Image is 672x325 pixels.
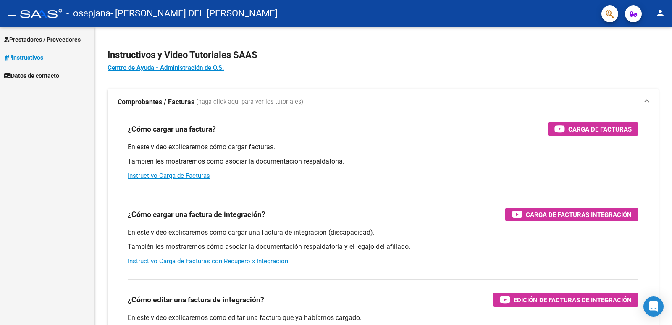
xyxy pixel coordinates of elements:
[655,8,665,18] mat-icon: person
[4,71,59,80] span: Datos de contacto
[7,8,17,18] mat-icon: menu
[548,122,638,136] button: Carga de Facturas
[128,123,216,135] h3: ¿Cómo cargar una factura?
[110,4,278,23] span: - [PERSON_NAME] DEL [PERSON_NAME]
[128,242,638,251] p: También les mostraremos cómo asociar la documentación respaldatoria y el legajo del afiliado.
[128,157,638,166] p: También les mostraremos cómo asociar la documentación respaldatoria.
[128,257,288,265] a: Instructivo Carga de Facturas con Recupero x Integración
[196,98,303,107] span: (haga click aquí para ver los tutoriales)
[128,172,210,180] a: Instructivo Carga de Facturas
[4,35,81,44] span: Prestadores / Proveedores
[66,4,110,23] span: - osepjana
[128,294,264,306] h3: ¿Cómo editar una factura de integración?
[505,208,638,221] button: Carga de Facturas Integración
[108,47,659,63] h2: Instructivos y Video Tutoriales SAAS
[108,89,659,116] mat-expansion-panel-header: Comprobantes / Facturas (haga click aquí para ver los tutoriales)
[128,209,265,220] h3: ¿Cómo cargar una factura de integración?
[128,143,638,152] p: En este video explicaremos cómo cargar facturas.
[128,313,638,322] p: En este video explicaremos cómo editar una factura que ya habíamos cargado.
[493,293,638,307] button: Edición de Facturas de integración
[643,296,664,317] div: Open Intercom Messenger
[514,295,632,305] span: Edición de Facturas de integración
[4,53,43,62] span: Instructivos
[118,98,194,107] strong: Comprobantes / Facturas
[108,64,224,71] a: Centro de Ayuda - Administración de O.S.
[526,209,632,220] span: Carga de Facturas Integración
[568,124,632,135] span: Carga de Facturas
[128,228,638,237] p: En este video explicaremos cómo cargar una factura de integración (discapacidad).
